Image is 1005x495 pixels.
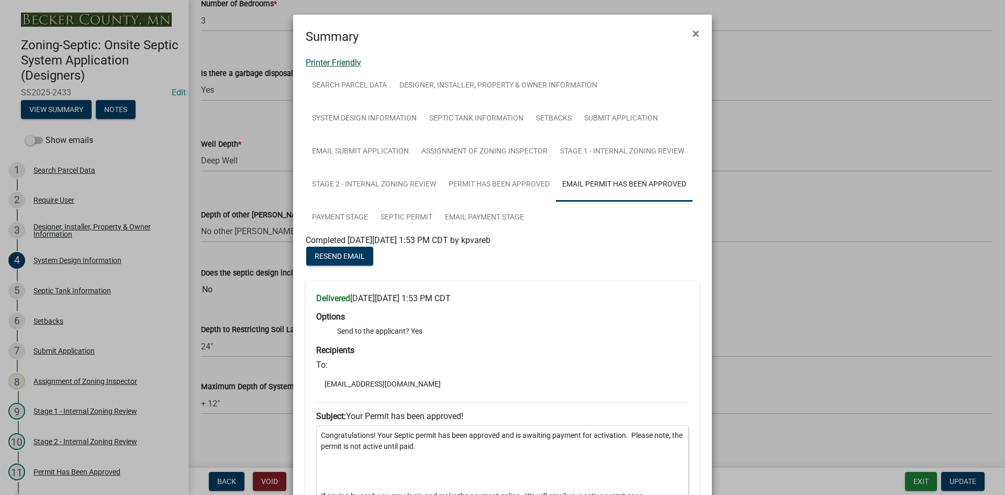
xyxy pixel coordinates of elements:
[554,135,690,169] a: Stage 1 - Internal Zoning Review
[306,58,361,68] a: Printer Friendly
[442,168,556,202] a: Permit Has Been Approved
[321,430,684,452] p: Congratulations! Your Septic permit has been approved and is awaiting payment for activation. Ple...
[306,135,415,169] a: Email Submit Application
[306,247,373,266] button: Resend Email
[306,168,442,202] a: Stage 2 - Internal Zoning Review
[530,102,578,136] a: Setbacks
[306,235,490,245] span: Completed [DATE][DATE] 1:53 PM CDT by kpvareb
[556,168,693,202] a: Email Permit Has Been Approved
[415,135,554,169] a: Assignment of Zoning Inspector
[316,312,345,322] strong: Options
[316,411,689,421] h6: Your Permit has been approved!
[693,26,699,41] span: ×
[316,376,689,392] li: [EMAIL_ADDRESS][DOMAIN_NAME]
[306,201,374,235] a: Payment Stage
[578,102,664,136] a: Submit Application
[423,102,530,136] a: Septic Tank Information
[306,69,393,103] a: Search Parcel Data
[684,19,708,48] button: Close
[315,252,365,260] span: Resend Email
[316,345,354,355] strong: Recipients
[374,201,439,235] a: Septic Permit
[316,293,689,303] h6: [DATE][DATE] 1:53 PM CDT
[316,411,346,421] strong: Subject:
[316,293,350,303] strong: Delivered
[316,360,689,370] h6: To:
[439,201,530,235] a: Email Payment Stage
[337,326,689,337] li: Send to the applicant? Yes
[306,27,359,46] h4: Summary
[393,69,604,103] a: Designer, Installer, Property & Owner Information
[306,102,423,136] a: System Design Information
